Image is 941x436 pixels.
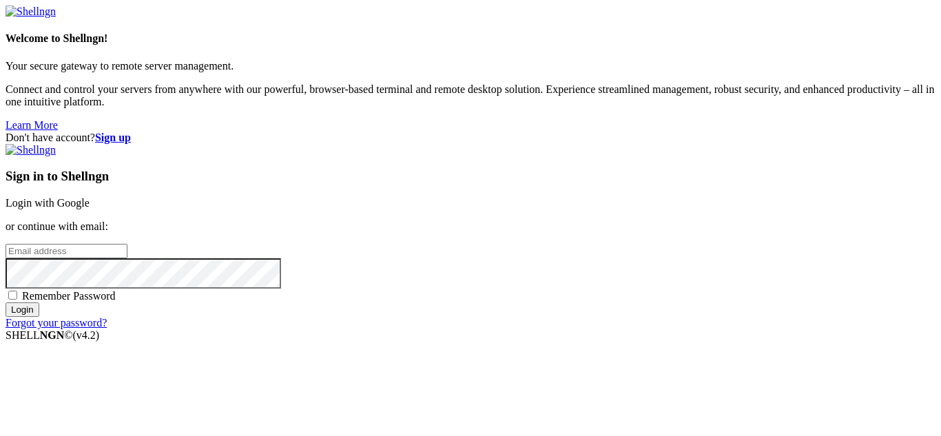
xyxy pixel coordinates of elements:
span: 4.2.0 [73,329,100,341]
a: Forgot your password? [6,317,107,329]
span: Remember Password [22,290,116,302]
img: Shellngn [6,6,56,18]
a: Sign up [95,132,131,143]
p: Your secure gateway to remote server management. [6,60,935,72]
p: Connect and control your servers from anywhere with our powerful, browser-based terminal and remo... [6,83,935,108]
input: Email address [6,244,127,258]
img: Shellngn [6,144,56,156]
a: Learn More [6,119,58,131]
h3: Sign in to Shellngn [6,169,935,184]
b: NGN [40,329,65,341]
span: SHELL © [6,329,99,341]
p: or continue with email: [6,220,935,233]
input: Remember Password [8,291,17,300]
h4: Welcome to Shellngn! [6,32,935,45]
input: Login [6,302,39,317]
div: Don't have account? [6,132,935,144]
a: Login with Google [6,197,90,209]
